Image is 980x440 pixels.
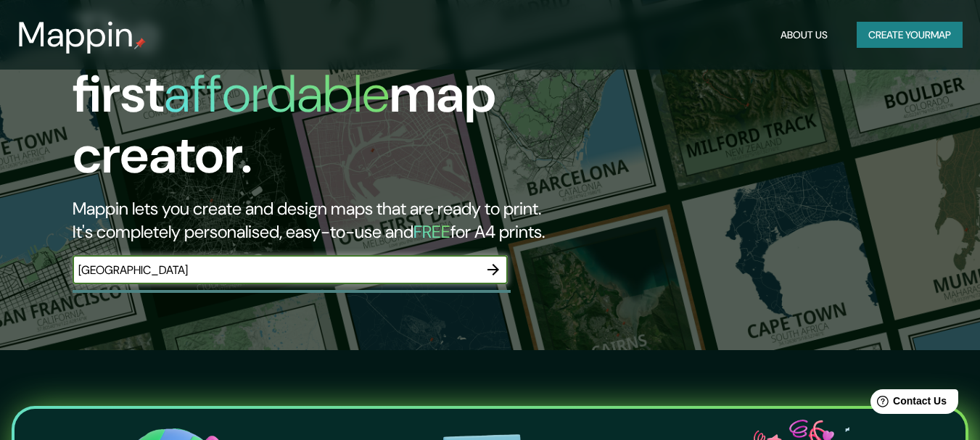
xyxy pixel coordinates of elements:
[73,3,563,197] h1: The first map creator.
[775,22,833,49] button: About Us
[164,60,390,128] h1: affordable
[413,220,450,243] h5: FREE
[17,14,134,55] h3: Mappin
[857,22,963,49] button: Create yourmap
[134,38,146,49] img: mappin-pin
[73,197,563,244] h2: Mappin lets you create and design maps that are ready to print. It's completely personalised, eas...
[73,262,479,278] input: Choose your favourite place
[851,383,964,424] iframe: Help widget launcher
